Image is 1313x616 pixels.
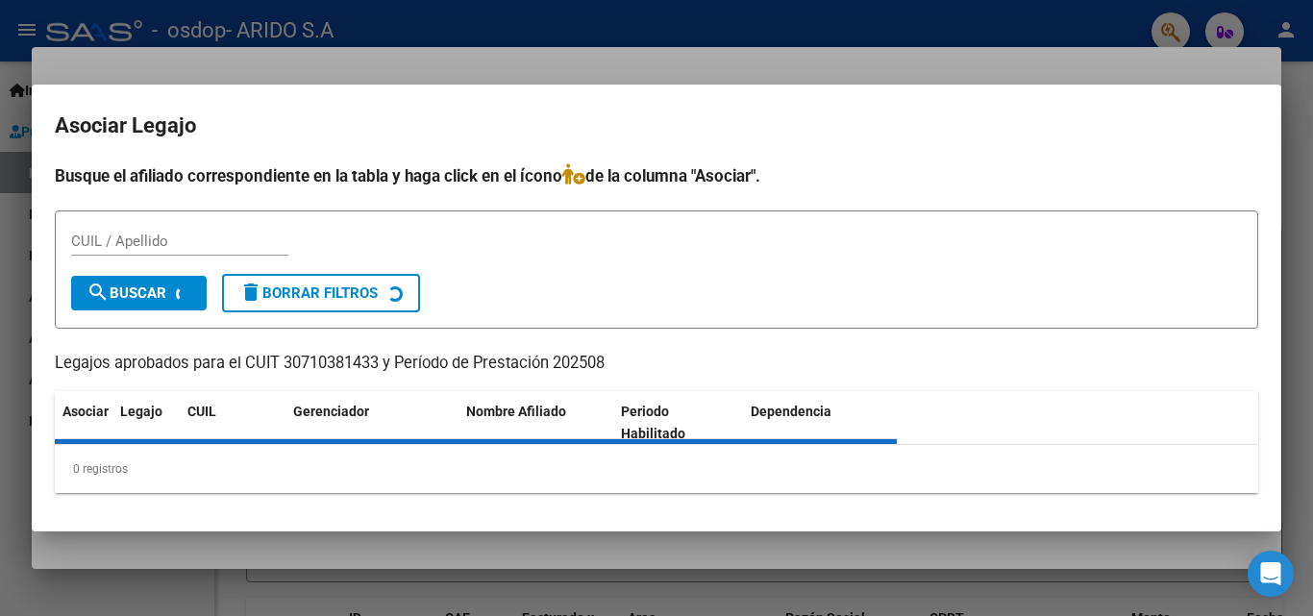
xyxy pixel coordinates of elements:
datatable-header-cell: Nombre Afiliado [458,391,613,455]
datatable-header-cell: CUIL [180,391,285,455]
div: 0 registros [55,445,1258,493]
datatable-header-cell: Asociar [55,391,112,455]
datatable-header-cell: Gerenciador [285,391,458,455]
span: Dependencia [751,404,831,419]
span: Asociar [62,404,109,419]
div: Open Intercom Messenger [1248,551,1294,597]
span: Borrar Filtros [239,284,378,302]
datatable-header-cell: Periodo Habilitado [613,391,743,455]
span: Legajo [120,404,162,419]
datatable-header-cell: Legajo [112,391,180,455]
span: CUIL [187,404,216,419]
span: Periodo Habilitado [621,404,685,441]
span: Gerenciador [293,404,369,419]
p: Legajos aprobados para el CUIT 30710381433 y Período de Prestación 202508 [55,352,1258,376]
button: Borrar Filtros [222,274,420,312]
mat-icon: search [87,281,110,304]
h4: Busque el afiliado correspondiente en la tabla y haga click en el ícono de la columna "Asociar". [55,163,1258,188]
button: Buscar [71,276,207,310]
mat-icon: delete [239,281,262,304]
span: Nombre Afiliado [466,404,566,419]
datatable-header-cell: Dependencia [743,391,898,455]
span: Buscar [87,284,166,302]
h2: Asociar Legajo [55,108,1258,144]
